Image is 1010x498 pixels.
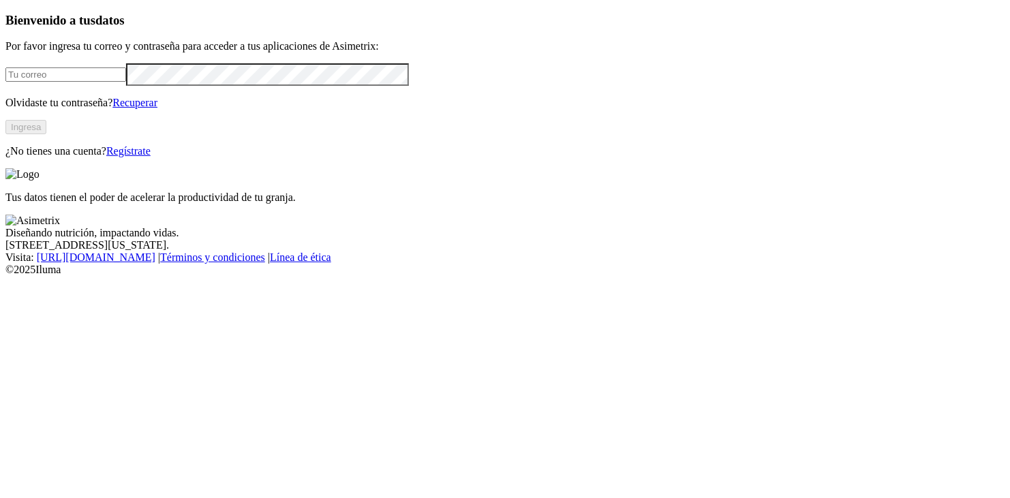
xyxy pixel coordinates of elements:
div: Visita : | | [5,251,1005,264]
a: Regístrate [106,145,151,157]
img: Asimetrix [5,215,60,227]
p: ¿No tienes una cuenta? [5,145,1005,157]
p: Olvidaste tu contraseña? [5,97,1005,109]
a: [URL][DOMAIN_NAME] [37,251,155,263]
a: Línea de ética [270,251,331,263]
p: Por favor ingresa tu correo y contraseña para acceder a tus aplicaciones de Asimetrix: [5,40,1005,52]
h3: Bienvenido a tus [5,13,1005,28]
div: © 2025 Iluma [5,264,1005,276]
a: Términos y condiciones [160,251,265,263]
button: Ingresa [5,120,46,134]
div: Diseñando nutrición, impactando vidas. [5,227,1005,239]
input: Tu correo [5,67,126,82]
img: Logo [5,168,40,181]
span: datos [95,13,125,27]
p: Tus datos tienen el poder de acelerar la productividad de tu granja. [5,191,1005,204]
div: [STREET_ADDRESS][US_STATE]. [5,239,1005,251]
a: Recuperar [112,97,157,108]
